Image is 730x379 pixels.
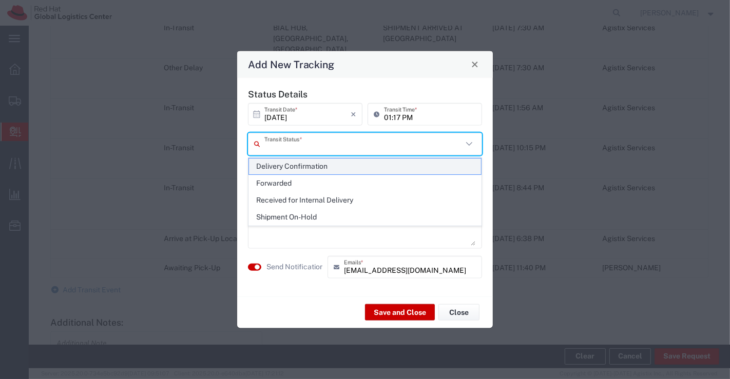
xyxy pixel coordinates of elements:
[351,106,356,122] i: ×
[249,209,482,225] span: Shipment On-Hold
[266,262,322,272] agx-label: Send Notification
[438,304,479,321] button: Close
[249,175,482,191] span: Forwarded
[266,262,324,272] label: Send Notification
[249,192,482,208] span: Received for Internal Delivery
[468,57,482,71] button: Close
[249,158,482,174] span: Delivery Confirmation
[248,57,335,72] h4: Add New Tracking
[365,304,435,321] button: Save and Close
[248,88,482,99] h5: Status Details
